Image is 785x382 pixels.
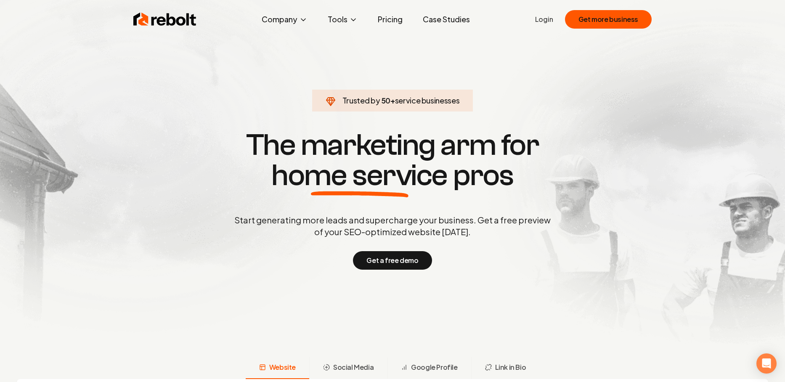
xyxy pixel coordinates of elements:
img: Rebolt Logo [133,11,196,28]
button: Link in Bio [471,357,540,379]
span: 50 [381,95,390,106]
h1: The marketing arm for pros [191,130,594,191]
span: home service [271,160,448,191]
a: Pricing [371,11,409,28]
span: + [390,95,395,105]
span: service businesses [395,95,460,105]
button: Social Media [309,357,387,379]
button: Website [246,357,309,379]
button: Get a free demo [353,251,432,270]
span: Website [269,362,296,372]
p: Start generating more leads and supercharge your business. Get a free preview of your SEO-optimiz... [233,214,552,238]
a: Case Studies [416,11,477,28]
button: Tools [321,11,364,28]
span: Social Media [333,362,374,372]
button: Google Profile [387,357,471,379]
button: Get more business [565,10,652,29]
div: Open Intercom Messenger [756,353,777,374]
a: Login [535,14,553,24]
span: Link in Bio [495,362,526,372]
button: Company [255,11,314,28]
span: Trusted by [342,95,380,105]
span: Google Profile [411,362,457,372]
